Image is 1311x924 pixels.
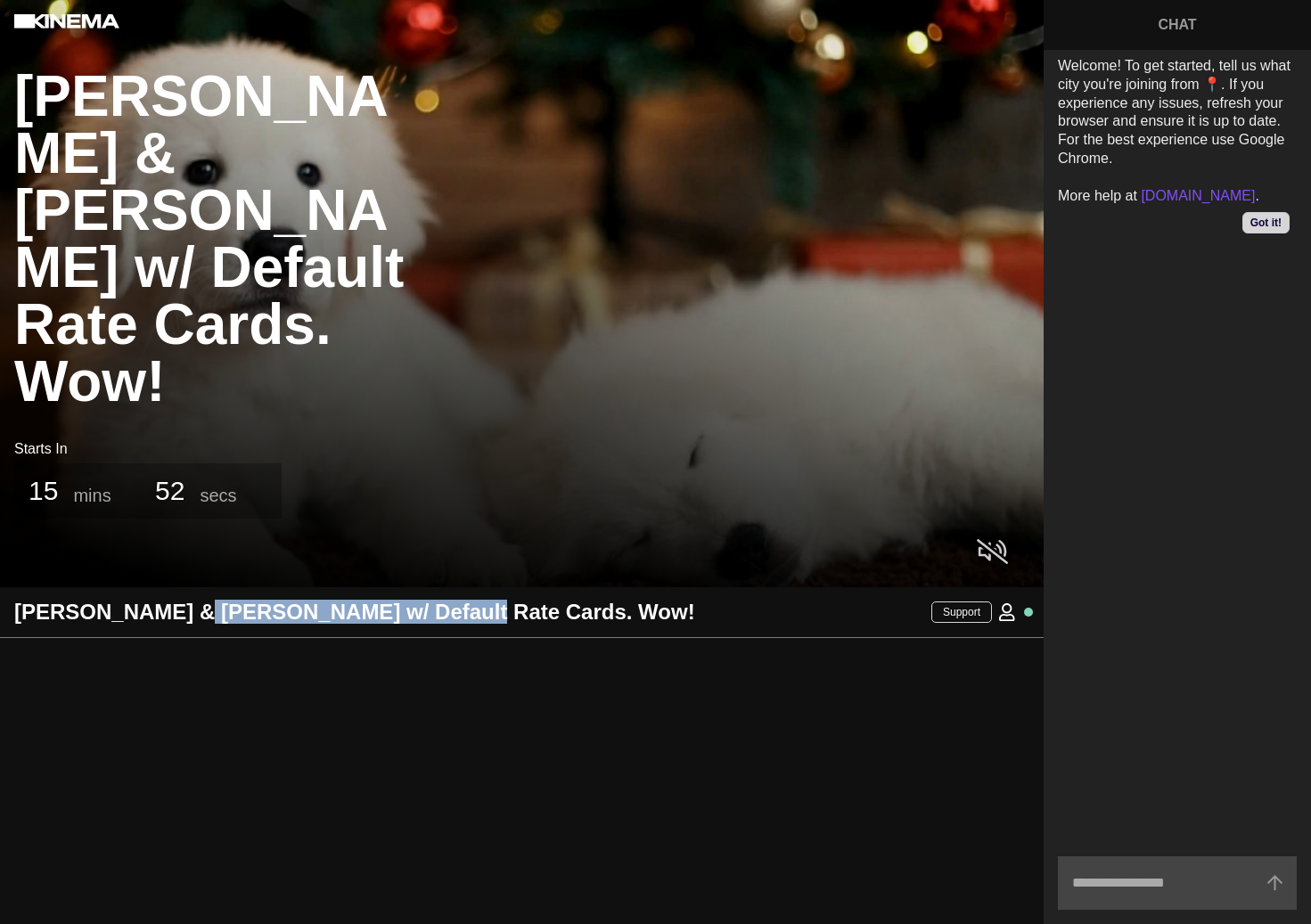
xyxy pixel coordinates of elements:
p: secs [200,487,236,504]
div: 52 [155,478,200,504]
p: [PERSON_NAME] & [PERSON_NAME] w/ Default Rate Cards. Wow! [14,601,695,623]
button: Got it! [1242,212,1290,233]
div: [PERSON_NAME] & [PERSON_NAME] w/ Default Rate Cards. Wow! [14,68,415,410]
p: mins [73,487,121,504]
a: [DOMAIN_NAME] [1141,188,1255,203]
div: 15 [29,478,73,504]
button: Support [931,601,992,623]
div: Welcome! To get started, tell us what city you're joining from 📍. If you experience any issues, r... [1058,57,1297,205]
div: Starts In [14,438,415,460]
p: Chat [1058,14,1297,36]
